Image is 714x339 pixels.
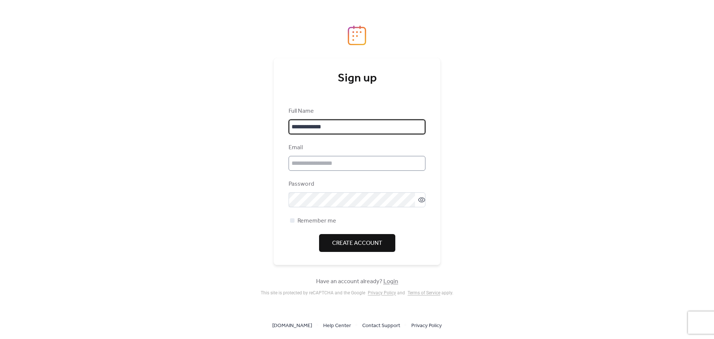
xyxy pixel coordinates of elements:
[289,180,424,189] div: Password
[272,321,312,330] a: [DOMAIN_NAME]
[362,321,400,330] a: Contact Support
[289,143,424,152] div: Email
[289,107,424,116] div: Full Name
[323,321,351,330] a: Help Center
[383,276,398,287] a: Login
[297,217,336,226] span: Remember me
[332,239,382,248] span: Create Account
[368,290,396,295] a: Privacy Policy
[348,25,366,45] img: logo
[289,71,425,86] div: Sign up
[411,321,442,330] a: Privacy Policy
[316,277,398,286] span: Have an account already?
[319,234,395,252] button: Create Account
[261,290,453,295] div: This site is protected by reCAPTCHA and the Google and apply .
[408,290,440,295] a: Terms of Service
